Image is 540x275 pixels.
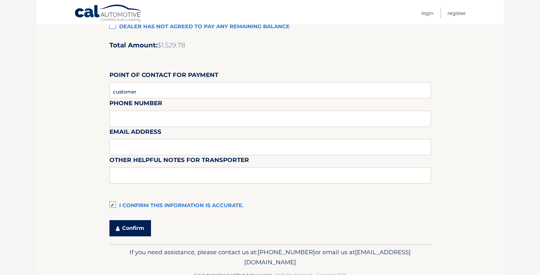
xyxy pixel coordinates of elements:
[74,4,143,23] a: Cal Automotive
[109,155,249,167] label: Other helpful notes for transporter
[109,220,151,236] button: Confirm
[109,20,431,33] label: Dealer has not agreed to pay any remaining balance
[257,248,315,256] span: [PHONE_NUMBER]
[109,41,431,49] h2: Total Amount:
[109,127,161,139] label: Email Address
[109,199,431,212] label: I confirm this information is accurate.
[114,247,427,268] p: If you need assistance, please contact us at: or email us at
[447,8,466,19] a: Register
[421,8,433,19] a: Login
[157,41,185,49] span: $1,529.78
[109,70,218,82] label: Point of Contact for Payment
